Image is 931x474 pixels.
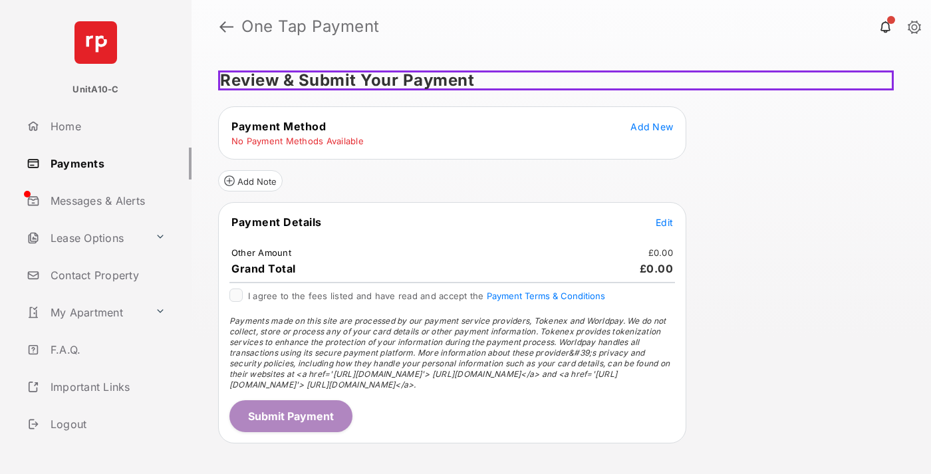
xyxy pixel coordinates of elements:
a: Important Links [21,371,171,403]
span: Payment Method [231,120,326,133]
span: Add New [630,121,673,132]
button: Add Note [218,170,283,191]
a: F.A.Q. [21,334,192,366]
td: No Payment Methods Available [231,135,364,147]
strong: One Tap Payment [241,19,380,35]
a: My Apartment [21,296,150,328]
a: Messages & Alerts [21,185,192,217]
td: Other Amount [231,247,292,259]
span: Edit [656,217,673,228]
button: Edit [656,215,673,229]
p: UnitA10-C [72,83,118,96]
span: Payments made on this site are processed by our payment service providers, Tokenex and Worldpay. ... [229,316,670,390]
a: Home [21,110,192,142]
span: £0.00 [640,262,674,275]
button: Submit Payment [229,400,352,432]
a: Contact Property [21,259,192,291]
h5: Review & Submit Your Payment [218,70,894,90]
td: £0.00 [648,247,674,259]
span: I agree to the fees listed and have read and accept the [248,291,605,301]
a: Logout [21,408,192,440]
span: Grand Total [231,262,296,275]
button: I agree to the fees listed and have read and accept the [487,291,605,301]
button: Add New [630,120,673,133]
img: svg+xml;base64,PHN2ZyB4bWxucz0iaHR0cDovL3d3dy53My5vcmcvMjAwMC9zdmciIHdpZHRoPSI2NCIgaGVpZ2h0PSI2NC... [74,21,117,64]
a: Lease Options [21,222,150,254]
a: Payments [21,148,192,179]
span: Payment Details [231,215,322,229]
